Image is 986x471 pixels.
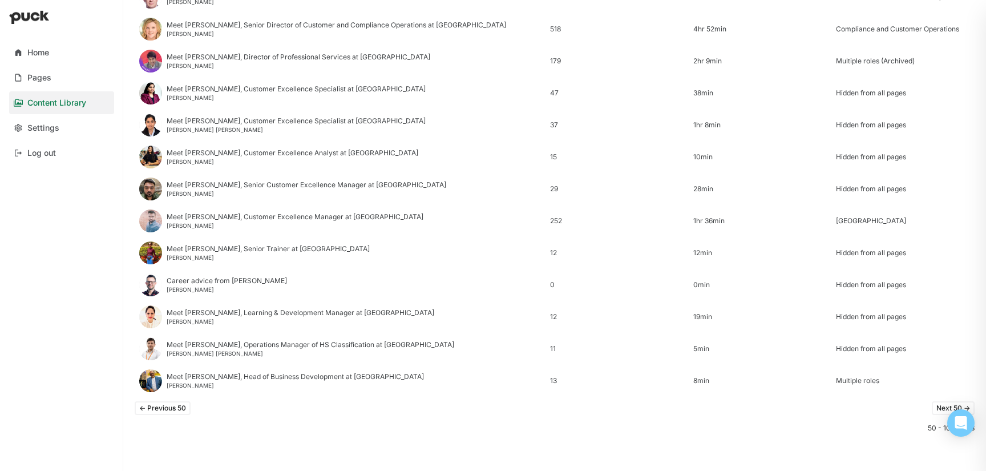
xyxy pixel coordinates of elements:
[167,309,434,317] div: Meet [PERSON_NAME], Learning & Development Manager at [GEOGRAPHIC_DATA]
[836,377,970,385] div: Multiple roles
[550,25,684,33] div: 518
[167,30,506,37] div: [PERSON_NAME]
[550,121,684,129] div: 37
[693,121,827,129] div: 1hr 8min
[550,249,684,257] div: 12
[693,377,827,385] div: 8min
[693,57,827,65] div: 2hr 9min
[167,117,426,125] div: Meet [PERSON_NAME], Customer Excellence Specialist at [GEOGRAPHIC_DATA]
[27,123,59,133] div: Settings
[836,249,970,257] div: Hidden from all pages
[693,89,827,97] div: 38min
[693,345,827,353] div: 5min
[836,57,970,65] div: Multiple roles (Archived)
[167,373,424,381] div: Meet [PERSON_NAME], Head of Business Development at [GEOGRAPHIC_DATA]
[167,94,426,101] div: [PERSON_NAME]
[550,217,684,225] div: 252
[550,313,684,321] div: 12
[836,185,970,193] div: Hidden from all pages
[836,217,970,225] div: [GEOGRAPHIC_DATA]
[9,41,114,64] a: Home
[550,57,684,65] div: 179
[167,350,454,357] div: [PERSON_NAME] [PERSON_NAME]
[167,126,426,133] div: [PERSON_NAME] [PERSON_NAME]
[836,25,970,33] div: Compliance and Customer Operations
[550,377,684,385] div: 13
[167,181,446,189] div: Meet [PERSON_NAME], Senior Customer Excellence Manager at [GEOGRAPHIC_DATA]
[693,249,827,257] div: 12min
[932,401,975,415] button: Next 50 ->
[167,149,418,157] div: Meet [PERSON_NAME], Customer Excellence Analyst at [GEOGRAPHIC_DATA]
[27,148,56,158] div: Log out
[135,401,191,415] button: <- Previous 50
[693,25,827,33] div: 4hr 52min
[167,53,430,61] div: Meet [PERSON_NAME], Director of Professional Services at [GEOGRAPHIC_DATA]
[167,85,426,93] div: Meet [PERSON_NAME], Customer Excellence Specialist at [GEOGRAPHIC_DATA]
[167,318,434,325] div: [PERSON_NAME]
[167,222,423,229] div: [PERSON_NAME]
[167,190,446,197] div: [PERSON_NAME]
[836,345,970,353] div: Hidden from all pages
[693,313,827,321] div: 19min
[9,91,114,114] a: Content Library
[167,277,287,285] div: Career advice from [PERSON_NAME]
[550,345,684,353] div: 11
[27,48,49,58] div: Home
[167,213,423,221] div: Meet [PERSON_NAME], Customer Excellence Manager at [GEOGRAPHIC_DATA]
[167,382,424,389] div: [PERSON_NAME]
[167,286,287,293] div: [PERSON_NAME]
[693,153,827,161] div: 10min
[836,89,970,97] div: Hidden from all pages
[167,245,370,253] div: Meet [PERSON_NAME], Senior Trainer at [GEOGRAPHIC_DATA]
[27,73,51,83] div: Pages
[836,153,970,161] div: Hidden from all pages
[167,21,506,29] div: Meet [PERSON_NAME], Senior Director of Customer and Compliance Operations at [GEOGRAPHIC_DATA]
[550,185,684,193] div: 29
[550,281,684,289] div: 0
[836,121,970,129] div: Hidden from all pages
[9,116,114,139] a: Settings
[836,313,970,321] div: Hidden from all pages
[693,217,827,225] div: 1hr 36min
[167,158,418,165] div: [PERSON_NAME]
[167,62,430,69] div: [PERSON_NAME]
[550,89,684,97] div: 47
[135,424,975,432] div: 50 - 100 of 113
[693,281,827,289] div: 0min
[947,409,975,437] div: Open Intercom Messenger
[693,185,827,193] div: 28min
[167,341,454,349] div: Meet [PERSON_NAME], Operations Manager of HS Classification at [GEOGRAPHIC_DATA]
[550,153,684,161] div: 15
[836,281,970,289] div: Hidden from all pages
[9,66,114,89] a: Pages
[167,254,370,261] div: [PERSON_NAME]
[27,98,86,108] div: Content Library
